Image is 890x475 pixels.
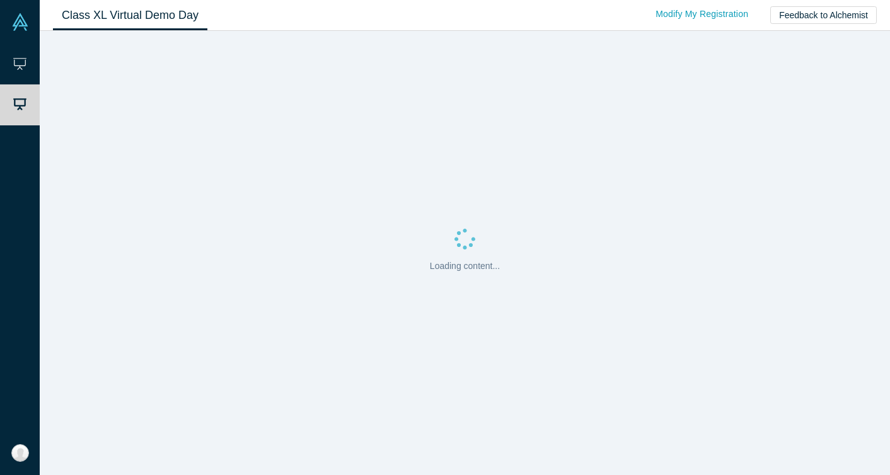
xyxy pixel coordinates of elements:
p: Loading content... [430,260,500,273]
img: Stanley Sakai's Account [11,444,29,462]
img: Alchemist Vault Logo [11,13,29,31]
a: Class XL Virtual Demo Day [53,1,207,30]
a: Modify My Registration [642,3,761,25]
button: Feedback to Alchemist [770,6,877,24]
